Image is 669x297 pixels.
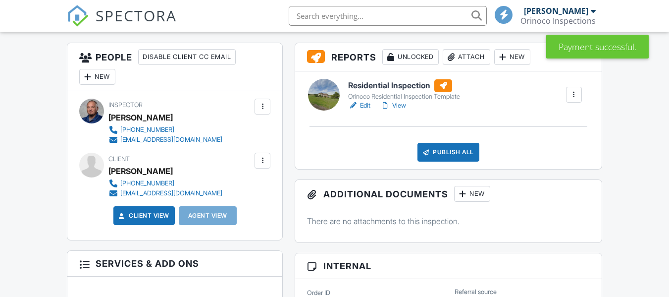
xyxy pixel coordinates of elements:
a: [EMAIL_ADDRESS][DOMAIN_NAME] [108,135,222,145]
p: There are no attachments to this inspection. [307,216,589,227]
div: [PERSON_NAME] [108,110,173,125]
div: Publish All [417,143,479,162]
div: [PERSON_NAME] [524,6,588,16]
input: Search everything... [289,6,487,26]
a: [PHONE_NUMBER] [108,178,222,188]
div: [EMAIL_ADDRESS][DOMAIN_NAME] [120,189,222,197]
a: [PHONE_NUMBER] [108,125,222,135]
a: Residential Inspection Orinoco Residential Inspection Template [348,79,460,101]
h3: People [67,43,282,91]
div: [PHONE_NUMBER] [120,126,174,134]
div: [EMAIL_ADDRESS][DOMAIN_NAME] [120,136,222,144]
div: New [454,186,490,202]
img: The Best Home Inspection Software - Spectora [67,5,89,27]
h3: Services & Add ons [67,251,282,277]
a: View [380,101,406,111]
div: Disable Client CC Email [138,49,236,65]
span: SPECTORA [96,5,177,26]
div: Payment successful. [546,35,649,59]
div: [PHONE_NUMBER] [120,179,174,187]
div: New [79,69,115,85]
label: Referral source [455,288,497,297]
h3: Internal [295,253,601,279]
div: [PERSON_NAME] [108,164,173,178]
a: [EMAIL_ADDRESS][DOMAIN_NAME] [108,188,222,198]
h3: Additional Documents [295,180,601,208]
div: Orinoco Residential Inspection Template [348,93,460,101]
span: Inspector [108,101,143,109]
div: Orinoco Inspections [520,16,596,26]
a: SPECTORA [67,13,177,34]
div: New [494,49,530,65]
span: Client [108,155,130,163]
a: Edit [348,101,370,111]
div: Unlocked [382,49,439,65]
h3: Reports [295,43,601,71]
h6: Residential Inspection [348,79,460,92]
div: Attach [443,49,490,65]
a: Client View [117,211,169,221]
